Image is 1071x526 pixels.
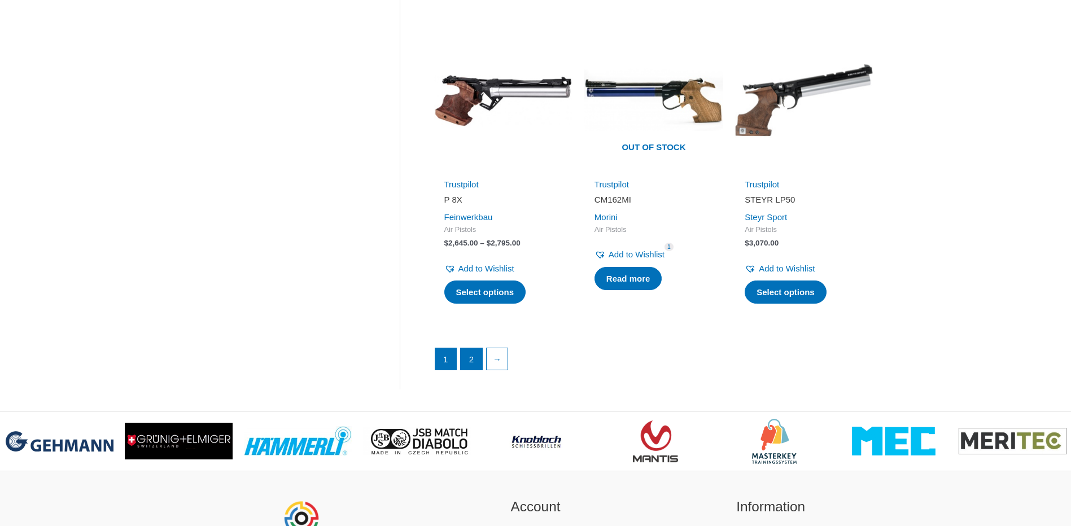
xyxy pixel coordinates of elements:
[594,194,713,209] a: CM162MI
[745,212,787,222] a: Steyr Sport
[759,264,815,273] span: Add to Wishlist
[609,249,665,259] span: Add to Wishlist
[594,247,665,262] a: Add to Wishlist
[487,239,491,247] span: $
[434,30,573,169] img: P 8X
[444,239,478,247] bdi: 2,645.00
[594,225,713,235] span: Air Pistols
[480,239,484,247] span: –
[745,280,827,304] a: Select options for “STEYR LP50”
[745,194,863,209] a: STEYR LP50
[665,243,674,251] span: 1
[745,261,815,277] a: Add to Wishlist
[584,30,723,169] img: CM162MI
[594,179,629,189] a: Trustpilot
[432,497,639,518] h2: Account
[444,194,563,205] h2: P 8X
[444,179,479,189] a: Trustpilot
[458,264,514,273] span: Add to Wishlist
[435,348,457,370] span: Page 1
[487,348,508,370] a: →
[434,348,874,376] nav: Product Pagination
[444,239,449,247] span: $
[487,239,521,247] bdi: 2,795.00
[593,135,715,161] span: Out of stock
[461,348,482,370] a: Page 2
[444,261,514,277] a: Add to Wishlist
[594,194,713,205] h2: CM162MI
[745,239,779,247] bdi: 3,070.00
[735,30,873,169] img: STEYR LP50
[745,225,863,235] span: Air Pistols
[444,212,493,222] a: Feinwerkbau
[444,194,563,209] a: P 8X
[444,225,563,235] span: Air Pistols
[667,497,875,518] h2: Information
[594,267,662,291] a: Select options for “CM162MI”
[594,212,618,222] a: Morini
[584,30,723,169] a: Out of stock
[745,239,749,247] span: $
[745,179,779,189] a: Trustpilot
[745,194,863,205] h2: STEYR LP50
[444,280,526,304] a: Select options for “P 8X”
